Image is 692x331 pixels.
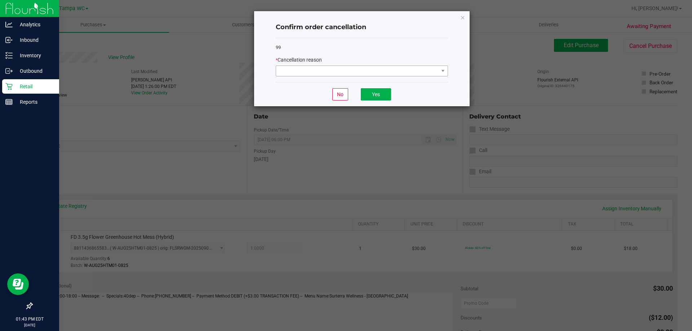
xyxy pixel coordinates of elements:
span: 99 [276,45,281,50]
button: Close [460,13,465,22]
button: Yes [361,88,391,100]
span: Cancellation reason [278,57,322,63]
iframe: Resource center [7,273,29,295]
button: No [332,88,348,100]
h4: Confirm order cancellation [276,23,448,32]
